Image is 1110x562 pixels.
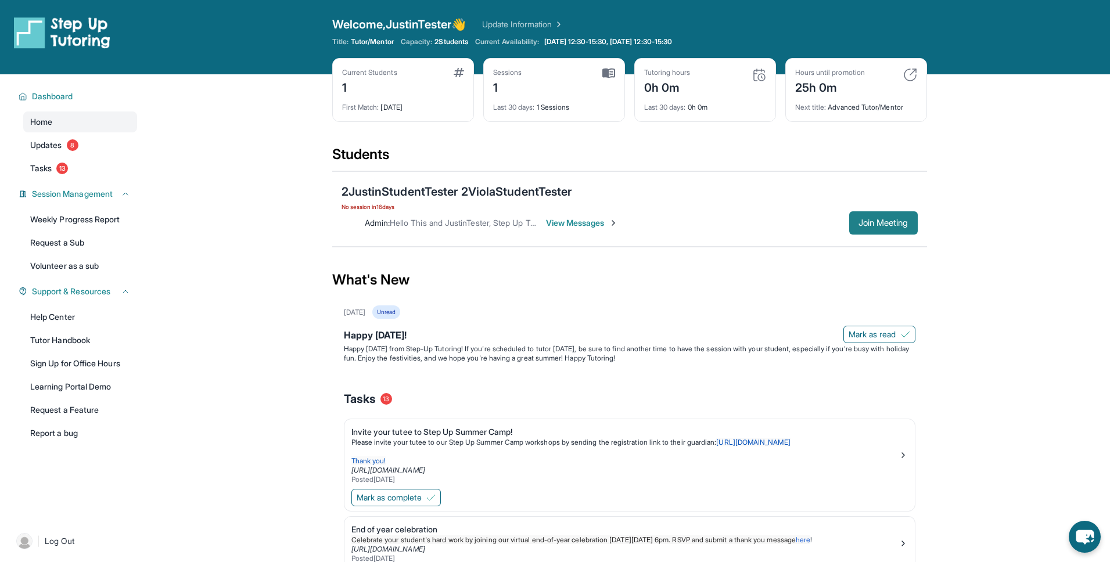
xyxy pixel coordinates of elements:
[30,163,52,174] span: Tasks
[351,535,796,544] span: Celebrate your student's hard work by joining our virtual end-of-year celebration [DATE][DATE] 6p...
[332,37,349,46] span: Title:
[344,344,915,363] p: Happy [DATE] from Step-Up Tutoring! If you're scheduled to tutor [DATE], be sure to find another ...
[351,466,425,474] a: [URL][DOMAIN_NAME]
[342,96,464,112] div: [DATE]
[1069,521,1101,553] button: chat-button
[454,68,464,77] img: card
[752,68,766,82] img: card
[351,456,386,465] span: Thank you!
[344,391,376,407] span: Tasks
[332,16,466,33] span: Welcome, JustinTester 👋
[843,326,915,343] button: Mark as read
[795,103,827,111] span: Next title :
[858,219,908,226] span: Join Meeting
[795,77,865,96] div: 25h 0m
[401,37,433,46] span: Capacity:
[23,376,137,397] a: Learning Portal Demo
[30,139,62,151] span: Updates
[27,286,130,297] button: Support & Resources
[644,103,686,111] span: Last 30 days :
[351,37,394,46] span: Tutor/Mentor
[23,307,137,327] a: Help Center
[602,68,615,78] img: card
[342,68,397,77] div: Current Students
[32,286,110,297] span: Support & Resources
[357,492,422,503] span: Mark as complete
[795,68,865,77] div: Hours until promotion
[644,77,691,96] div: 0h 0m
[16,533,33,549] img: user-img
[644,96,766,112] div: 0h 0m
[23,255,137,276] a: Volunteer as a sub
[12,528,137,554] a: |Log Out
[544,37,673,46] span: [DATE] 12:30-15:30, [DATE] 12:30-15:30
[351,524,899,535] div: End of year celebration
[426,493,436,502] img: Mark as complete
[342,183,572,200] div: 2JustinStudentTester 2ViolaStudentTester
[493,103,535,111] span: Last 30 days :
[23,330,137,351] a: Tutor Handbook
[546,217,619,229] span: View Messages
[23,423,137,444] a: Report a bug
[23,158,137,179] a: Tasks13
[30,116,52,128] span: Home
[23,353,137,374] a: Sign Up for Office Hours
[493,96,615,112] div: 1 Sessions
[351,426,899,438] div: Invite your tutee to Step Up Summer Camp!
[493,77,522,96] div: 1
[365,218,390,228] span: Admin :
[482,19,563,30] a: Update Information
[434,37,468,46] span: 2 Students
[342,77,397,96] div: 1
[849,211,918,235] button: Join Meeting
[552,19,563,30] img: Chevron Right
[351,535,899,545] p: !
[332,145,927,171] div: Students
[644,68,691,77] div: Tutoring hours
[475,37,539,46] span: Current Availability:
[344,308,365,317] div: [DATE]
[716,438,790,446] a: [URL][DOMAIN_NAME]
[332,254,927,305] div: What's New
[14,16,110,49] img: logo
[380,393,392,405] span: 13
[23,232,137,253] a: Request a Sub
[23,399,137,420] a: Request a Feature
[795,96,917,112] div: Advanced Tutor/Mentor
[609,218,618,228] img: Chevron-Right
[351,475,899,484] div: Posted [DATE]
[372,305,400,319] div: Unread
[344,328,915,344] div: Happy [DATE]!
[542,37,675,46] a: [DATE] 12:30-15:30, [DATE] 12:30-15:30
[796,535,810,544] a: here
[901,330,910,339] img: Mark as read
[23,209,137,230] a: Weekly Progress Report
[351,438,899,447] p: Please invite your tutee to our Step Up Summer Camp workshops by sending the registration link to...
[37,534,40,548] span: |
[342,202,572,211] span: No session in 16 days
[344,419,915,487] a: Invite your tutee to Step Up Summer Camp!Please invite your tutee to our Step Up Summer Camp work...
[32,91,73,102] span: Dashboard
[351,545,425,553] a: [URL][DOMAIN_NAME]
[351,489,441,506] button: Mark as complete
[849,329,896,340] span: Mark as read
[23,135,137,156] a: Updates8
[23,111,137,132] a: Home
[342,103,379,111] span: First Match :
[32,188,113,200] span: Session Management
[27,91,130,102] button: Dashboard
[67,139,78,151] span: 8
[493,68,522,77] div: Sessions
[27,188,130,200] button: Session Management
[903,68,917,82] img: card
[56,163,68,174] span: 13
[45,535,75,547] span: Log Out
